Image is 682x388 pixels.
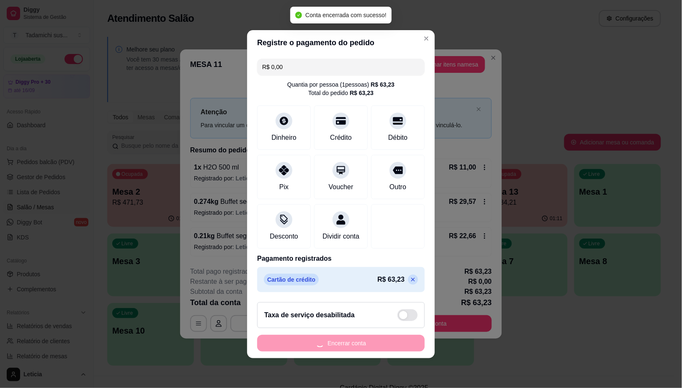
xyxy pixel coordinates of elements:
header: Registre o pagamento do pedido [247,30,435,55]
span: check-circle [295,12,302,18]
input: Ex.: hambúrguer de cordeiro [262,59,420,75]
h2: Taxa de serviço desabilitada [264,310,355,320]
div: Outro [390,182,406,192]
p: Cartão de crédito [264,274,319,285]
div: Desconto [270,231,298,242]
div: Débito [388,133,408,143]
div: Pix [279,182,289,192]
div: Quantia por pessoa ( 1 pessoas) [287,80,395,89]
p: Pagamento registrados [257,254,425,264]
div: R$ 63,23 [350,89,374,97]
div: Dividir conta [323,231,359,242]
div: Dinheiro [271,133,297,143]
div: Total do pedido [308,89,374,97]
div: R$ 63,23 [371,80,395,89]
div: Crédito [330,133,352,143]
span: Conta encerrada com sucesso! [305,12,387,18]
div: Voucher [329,182,354,192]
button: Close [420,32,433,45]
p: R$ 63,23 [377,275,405,285]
